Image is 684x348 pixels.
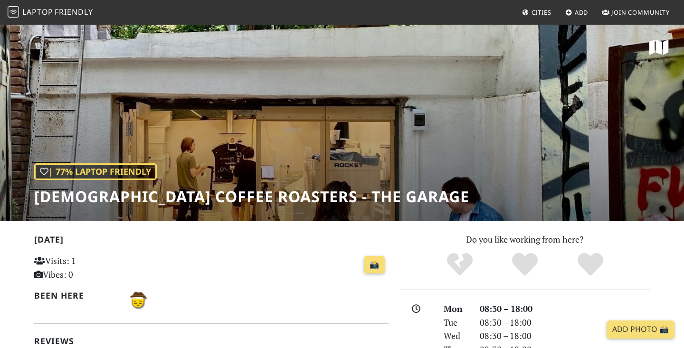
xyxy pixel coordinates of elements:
span: Join Community [611,8,670,17]
div: 08:30 – 18:00 [474,302,655,316]
a: Add Photo 📸 [607,320,674,339]
img: 3609-basel.jpg [126,289,149,311]
span: Basel B [126,293,149,305]
span: Cities [532,8,551,17]
h1: [DEMOGRAPHIC_DATA] Coffee Roasters - The Garage [34,188,469,206]
span: Friendly [55,7,93,17]
div: Definitely! [558,252,623,278]
a: Add [561,4,592,21]
div: No [427,252,493,278]
span: Laptop [22,7,53,17]
a: LaptopFriendly LaptopFriendly [8,4,93,21]
div: 08:30 – 18:00 [474,316,655,329]
div: Tue [438,316,474,329]
h2: Been here [34,291,114,301]
a: 📸 [364,256,385,274]
p: Do you like working from here? [400,233,650,246]
p: Visits: 1 Vibes: 0 [34,254,145,282]
div: Mon [438,302,474,316]
h2: Reviews [34,336,389,346]
a: Cities [518,4,555,21]
img: LaptopFriendly [8,6,19,18]
span: Add [575,8,589,17]
div: | 77% Laptop Friendly [34,163,157,180]
div: 08:30 – 18:00 [474,329,655,343]
div: Yes [492,252,558,278]
a: Join Community [598,4,674,21]
h2: [DATE] [34,235,389,248]
div: Wed [438,329,474,343]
